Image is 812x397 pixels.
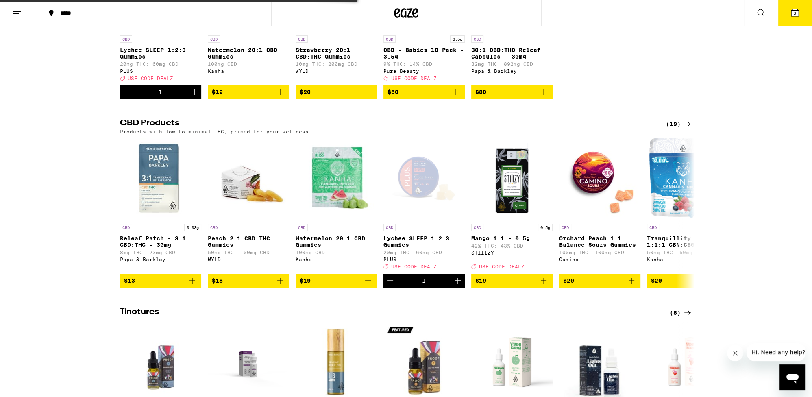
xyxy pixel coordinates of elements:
[559,138,640,273] a: Open page for Orchard Peach 1:1 Balance Sours Gummies from Camino
[779,364,805,390] iframe: Button to launch messaging window
[647,250,728,255] p: 50mg THC: 50mg CBD
[120,257,201,262] div: Papa & Barkley
[120,308,653,318] h2: Tinctures
[120,35,132,43] p: CBD
[471,47,553,60] p: 30:1 CBD:THC Releaf Capsules - 30mg
[184,224,201,231] p: 0.03g
[208,257,289,262] div: WYLD
[120,235,201,248] p: Releaf Patch - 3:1 CBD:THC - 30mg
[647,257,728,262] div: Kanha
[471,138,553,220] img: STIIIZY - Mango 1:1 - 0.5g
[471,138,553,273] a: Open page for Mango 1:1 - 0.5g from STIIIZY
[296,47,377,60] p: Strawberry 20:1 CBD:THC Gummies
[559,257,640,262] div: Camino
[387,89,398,95] span: $50
[479,264,525,270] span: USE CODE DEALZ
[391,264,437,270] span: USE CODE DEALZ
[383,224,396,231] p: CBD
[422,277,426,284] div: 1
[666,119,692,129] a: (19)
[647,138,728,273] a: Open page for Tranquillity Sleep 1:1:1 CBN:CBG Gummies from Kanha
[120,129,312,134] p: Products with low to minimal THC, primed for your wellness.
[471,250,553,255] div: STIIIZY
[538,224,553,231] p: 0.5g
[212,277,223,284] span: $18
[383,250,465,255] p: 20mg THC: 60mg CBD
[383,138,465,273] a: Open page for Lychee SLEEP 1:2:3 Gummies from PLUS
[471,274,553,288] button: Add to bag
[300,89,311,95] span: $20
[208,68,289,74] div: Kanha
[471,224,483,231] p: CBD
[670,308,692,318] a: (8)
[383,235,465,248] p: Lychee SLEEP 1:2:3 Gummies
[383,274,397,288] button: Decrement
[471,68,553,74] div: Papa & Barkley
[120,138,201,220] img: Papa & Barkley - Releaf Patch - 3:1 CBD:THC - 30mg
[208,274,289,288] button: Add to bag
[559,250,640,255] p: 100mg THC: 100mg CBD
[450,35,465,43] p: 3.5g
[383,68,465,74] div: Pure Beauty
[120,250,201,255] p: 8mg THC: 23mg CBD
[383,257,465,262] div: PLUS
[647,224,659,231] p: CBD
[296,250,377,255] p: 100mg CBD
[128,76,173,81] span: USE CODE DEALZ
[120,138,201,273] a: Open page for Releaf Patch - 3:1 CBD:THC - 30mg from Papa & Barkley
[120,61,201,67] p: 20mg THC: 60mg CBD
[124,277,135,284] span: $13
[383,61,465,67] p: 9% THC: 14% CBD
[208,138,289,273] a: Open page for Peach 2:1 CBD:THC Gummies from WYLD
[471,35,483,43] p: CBD
[559,138,640,220] img: Camino - Orchard Peach 1:1 Balance Sours Gummies
[471,61,553,67] p: 32mg THC: 892mg CBD
[212,89,223,95] span: $19
[383,47,465,60] p: CBD - Babies 10 Pack - 3.5g
[187,85,201,99] button: Increment
[208,47,289,60] p: Watermelon 20:1 CBD Gummies
[296,138,377,220] img: Kanha - Watermelon 20:1 CBD Gummies
[296,224,308,231] p: CBD
[296,35,308,43] p: CBD
[471,243,553,249] p: 42% THC: 43% CBD
[647,274,728,288] button: Add to bag
[120,224,132,231] p: CBD
[296,274,377,288] button: Add to bag
[563,277,574,284] span: $20
[208,138,289,220] img: WYLD - Peach 2:1 CBD:THC Gummies
[651,277,662,284] span: $20
[559,274,640,288] button: Add to bag
[391,76,437,81] span: USE CODE DEALZ
[208,85,289,99] button: Add to bag
[559,235,640,248] p: Orchard Peach 1:1 Balance Sours Gummies
[747,343,805,361] iframe: Message from company
[778,0,812,26] button: 3
[120,85,134,99] button: Decrement
[208,235,289,248] p: Peach 2:1 CBD:THC Gummies
[296,61,377,67] p: 10mg THC: 200mg CBD
[296,68,377,74] div: WYLD
[451,274,465,288] button: Increment
[296,257,377,262] div: Kanha
[296,235,377,248] p: Watermelon 20:1 CBD Gummies
[727,345,743,361] iframe: Close message
[300,277,311,284] span: $19
[475,89,486,95] span: $80
[208,35,220,43] p: CBD
[120,47,201,60] p: Lychee SLEEP 1:2:3 Gummies
[383,35,396,43] p: CBD
[120,68,201,74] div: PLUS
[649,138,725,220] img: Kanha - Tranquillity Sleep 1:1:1 CBN:CBG Gummies
[296,138,377,273] a: Open page for Watermelon 20:1 CBD Gummies from Kanha
[471,235,553,242] p: Mango 1:1 - 0.5g
[120,274,201,288] button: Add to bag
[159,89,162,95] div: 1
[647,235,728,248] p: Tranquillity Sleep 1:1:1 CBN:CBG Gummies
[559,224,571,231] p: CBD
[471,85,553,99] button: Add to bag
[208,250,289,255] p: 50mg THC: 100mg CBD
